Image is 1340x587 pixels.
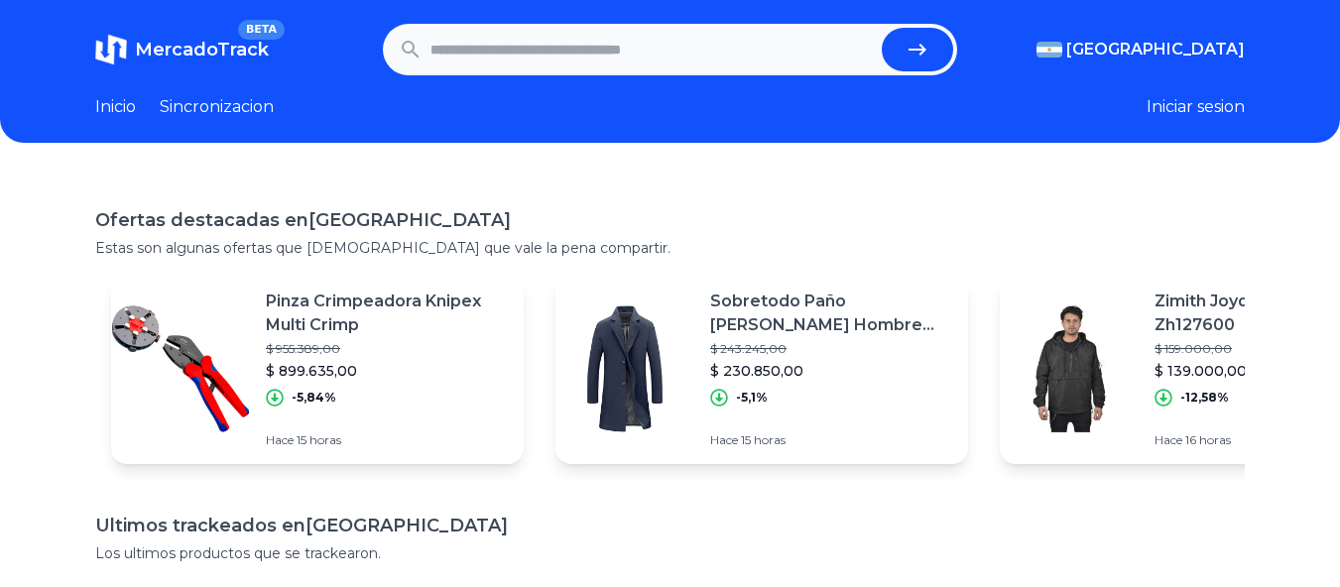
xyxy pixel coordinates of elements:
[111,274,524,464] a: Featured imagePinza Crimpeadora Knipex Multi Crimp$ 955.389,00$ 899.635,00-5,84%Hace 15 horas
[266,290,508,337] p: Pinza Crimpeadora Knipex Multi Crimp
[95,34,269,65] a: MercadoTrackBETA
[95,206,1245,234] h1: Ofertas destacadas en [GEOGRAPHIC_DATA]
[710,290,952,337] p: Sobretodo Paño [PERSON_NAME] Hombre Tapados Paño Hombre
[1000,299,1139,438] img: Featured image
[238,20,285,40] span: BETA
[1066,38,1245,61] span: [GEOGRAPHIC_DATA]
[710,361,952,381] p: $ 230.850,00
[266,361,508,381] p: $ 899.635,00
[1036,42,1062,58] img: Argentina
[555,299,694,438] img: Featured image
[1180,390,1229,406] p: -12,58%
[710,432,952,448] p: Hace 15 horas
[111,299,250,438] img: Featured image
[135,39,269,60] span: MercadoTrack
[95,34,127,65] img: MercadoTrack
[95,238,1245,258] p: Estas son algunas ofertas que [DEMOGRAPHIC_DATA] que vale la pena compartir.
[95,95,136,119] a: Inicio
[266,432,508,448] p: Hace 15 horas
[1147,95,1245,119] button: Iniciar sesion
[160,95,274,119] a: Sincronizacion
[266,341,508,357] p: $ 955.389,00
[736,390,768,406] p: -5,1%
[95,543,1245,563] p: Los ultimos productos que se trackearon.
[95,512,1245,539] h1: Ultimos trackeados en [GEOGRAPHIC_DATA]
[1036,38,1245,61] button: [GEOGRAPHIC_DATA]
[555,274,968,464] a: Featured imageSobretodo Paño [PERSON_NAME] Hombre Tapados Paño Hombre$ 243.245,00$ 230.850,00-5,1...
[710,341,952,357] p: $ 243.245,00
[292,390,336,406] p: -5,84%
